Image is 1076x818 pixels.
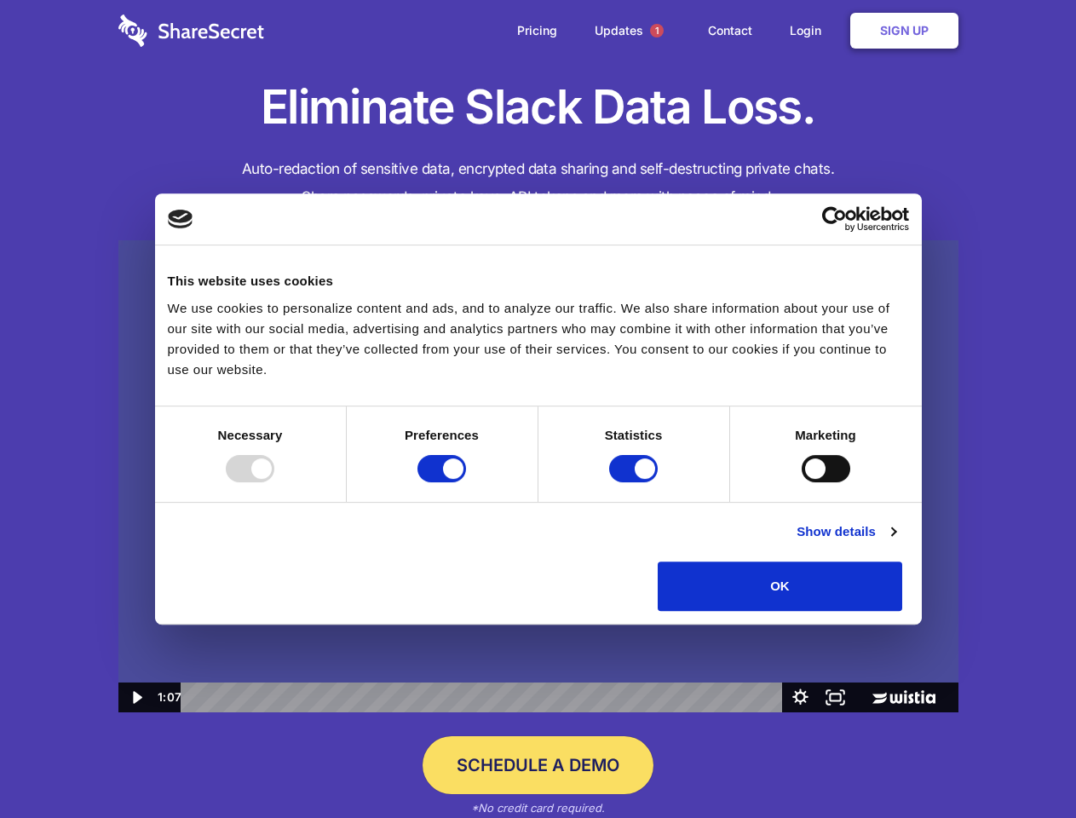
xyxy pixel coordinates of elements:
img: logo-wordmark-white-trans-d4663122ce5f474addd5e946df7df03e33cb6a1c49d2221995e7729f52c070b2.svg [118,14,264,47]
div: Playbar [194,683,774,712]
a: Sign Up [850,13,958,49]
h4: Auto-redaction of sensitive data, encrypted data sharing and self-destructing private chats. Shar... [118,155,958,211]
strong: Preferences [405,428,479,442]
span: 1 [650,24,664,37]
a: Contact [691,4,769,57]
div: This website uses cookies [168,271,909,291]
strong: Necessary [218,428,283,442]
em: *No credit card required. [471,801,605,815]
strong: Marketing [795,428,856,442]
div: We use cookies to personalize content and ads, and to analyze our traffic. We also share informat... [168,298,909,380]
a: Wistia Logo -- Learn More [853,683,958,712]
a: Login [773,4,847,57]
h1: Eliminate Slack Data Loss. [118,77,958,138]
img: Sharesecret [118,240,958,713]
button: Fullscreen [818,683,853,712]
a: Schedule a Demo [423,736,653,794]
strong: Statistics [605,428,663,442]
a: Show details [797,521,895,542]
button: OK [658,562,902,611]
button: Play Video [118,683,153,712]
img: logo [168,210,193,228]
a: Pricing [500,4,574,57]
button: Show settings menu [783,683,818,712]
a: Usercentrics Cookiebot - opens in a new window [760,206,909,232]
